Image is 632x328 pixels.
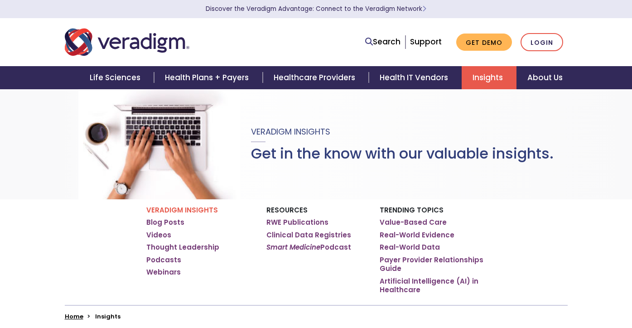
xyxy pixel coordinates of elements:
[369,66,462,89] a: Health IT Vendors
[65,27,189,57] img: Veradigm logo
[251,126,330,137] span: Veradigm Insights
[456,34,512,51] a: Get Demo
[462,66,516,89] a: Insights
[380,218,447,227] a: Value-Based Care
[146,218,184,227] a: Blog Posts
[266,218,328,227] a: RWE Publications
[380,231,454,240] a: Real-World Evidence
[380,277,486,294] a: Artificial Intelligence (AI) in Healthcare
[380,243,440,252] a: Real-World Data
[146,243,219,252] a: Thought Leadership
[206,5,426,13] a: Discover the Veradigm Advantage: Connect to the Veradigm NetworkLearn More
[365,36,400,48] a: Search
[410,36,442,47] a: Support
[154,66,262,89] a: Health Plans + Payers
[266,242,320,252] em: Smart Medicine
[65,312,83,321] a: Home
[251,145,554,162] h1: Get in the know with our valuable insights.
[521,33,563,52] a: Login
[146,231,171,240] a: Videos
[422,5,426,13] span: Learn More
[263,66,369,89] a: Healthcare Providers
[516,66,574,89] a: About Us
[146,268,181,277] a: Webinars
[146,256,181,265] a: Podcasts
[266,231,351,240] a: Clinical Data Registries
[266,243,351,252] a: Smart MedicinePodcast
[380,256,486,273] a: Payer Provider Relationships Guide
[79,66,154,89] a: Life Sciences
